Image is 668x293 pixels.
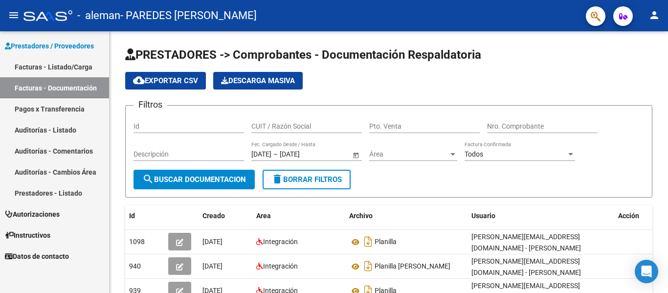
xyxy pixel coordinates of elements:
[221,76,295,85] span: Descarga Masiva
[375,263,450,270] span: Planilla [PERSON_NAME]
[468,205,614,226] datatable-header-cell: Usuario
[349,212,373,220] span: Archivo
[635,260,658,283] div: Open Intercom Messenger
[471,212,495,220] span: Usuario
[471,233,581,252] span: [PERSON_NAME][EMAIL_ADDRESS][DOMAIN_NAME] - [PERSON_NAME]
[5,209,60,220] span: Autorizaciones
[263,238,298,246] span: Integración
[125,205,164,226] datatable-header-cell: Id
[77,5,120,26] span: - aleman
[129,238,145,246] span: 1098
[5,230,50,241] span: Instructivos
[134,170,255,189] button: Buscar Documentacion
[120,5,257,26] span: - PAREDES [PERSON_NAME]
[133,76,198,85] span: Exportar CSV
[202,262,223,270] span: [DATE]
[618,212,639,220] span: Acción
[648,9,660,21] mat-icon: person
[5,41,94,51] span: Prestadores / Proveedores
[129,262,141,270] span: 940
[614,205,663,226] datatable-header-cell: Acción
[369,150,448,158] span: Área
[271,175,342,184] span: Borrar Filtros
[5,251,69,262] span: Datos de contacto
[362,234,375,249] i: Descargar documento
[263,170,351,189] button: Borrar Filtros
[256,212,271,220] span: Area
[142,173,154,185] mat-icon: search
[273,150,278,158] span: –
[8,9,20,21] mat-icon: menu
[251,150,271,158] input: Start date
[125,48,481,62] span: PRESTADORES -> Comprobantes - Documentación Respaldatoria
[351,150,361,160] button: Open calendar
[199,205,252,226] datatable-header-cell: Creado
[202,212,225,220] span: Creado
[375,238,397,246] span: Planilla
[362,258,375,274] i: Descargar documento
[129,212,135,220] span: Id
[134,98,167,112] h3: Filtros
[202,238,223,246] span: [DATE]
[345,205,468,226] datatable-header-cell: Archivo
[133,74,145,86] mat-icon: cloud_download
[471,257,581,276] span: [PERSON_NAME][EMAIL_ADDRESS][DOMAIN_NAME] - [PERSON_NAME]
[252,205,345,226] datatable-header-cell: Area
[465,150,483,158] span: Todos
[142,175,246,184] span: Buscar Documentacion
[213,72,303,90] app-download-masive: Descarga masiva de comprobantes (adjuntos)
[271,173,283,185] mat-icon: delete
[280,150,328,158] input: End date
[125,72,206,90] button: Exportar CSV
[263,262,298,270] span: Integración
[213,72,303,90] button: Descarga Masiva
